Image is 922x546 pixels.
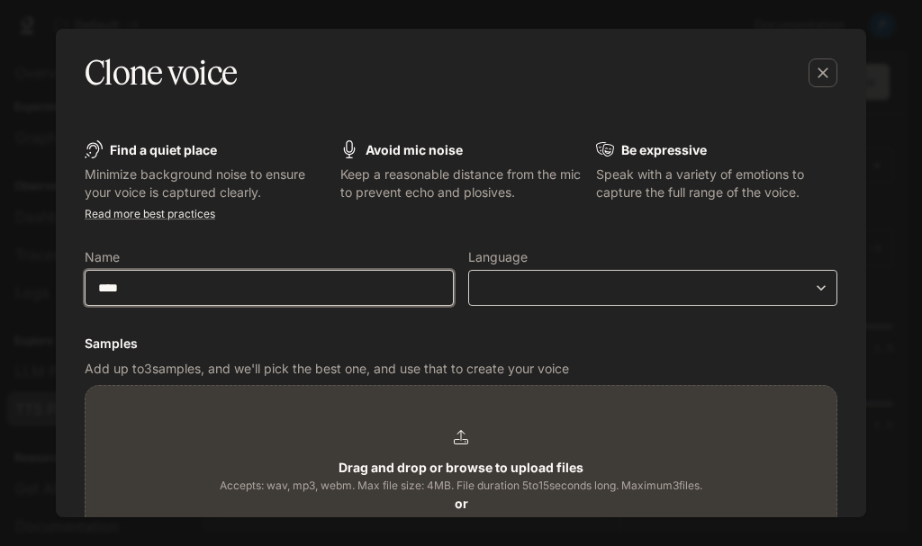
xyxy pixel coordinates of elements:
[85,335,837,353] h6: Samples
[340,166,582,201] p: Keep a reasonable distance from the mic to prevent echo and plosives.
[220,477,702,495] span: Accepts: wav, mp3, webm. Max file size: 4MB. File duration 5 to 15 seconds long. Maximum 3 files.
[85,50,237,95] h5: Clone voice
[621,142,707,157] b: Be expressive
[85,207,215,220] a: Read more best practices
[85,251,120,264] p: Name
[110,142,217,157] b: Find a quiet place
[366,142,463,157] b: Avoid mic noise
[596,166,837,201] p: Speak with a variety of emotions to capture the full range of the voice.
[469,279,836,297] div: ​
[85,166,326,201] p: Minimize background noise to ensure your voice is captured clearly.
[339,460,583,475] b: Drag and drop or browse to upload files
[468,251,528,264] p: Language
[455,496,468,511] b: or
[85,360,837,378] p: Add up to 3 samples, and we'll pick the best one, and use that to create your voice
